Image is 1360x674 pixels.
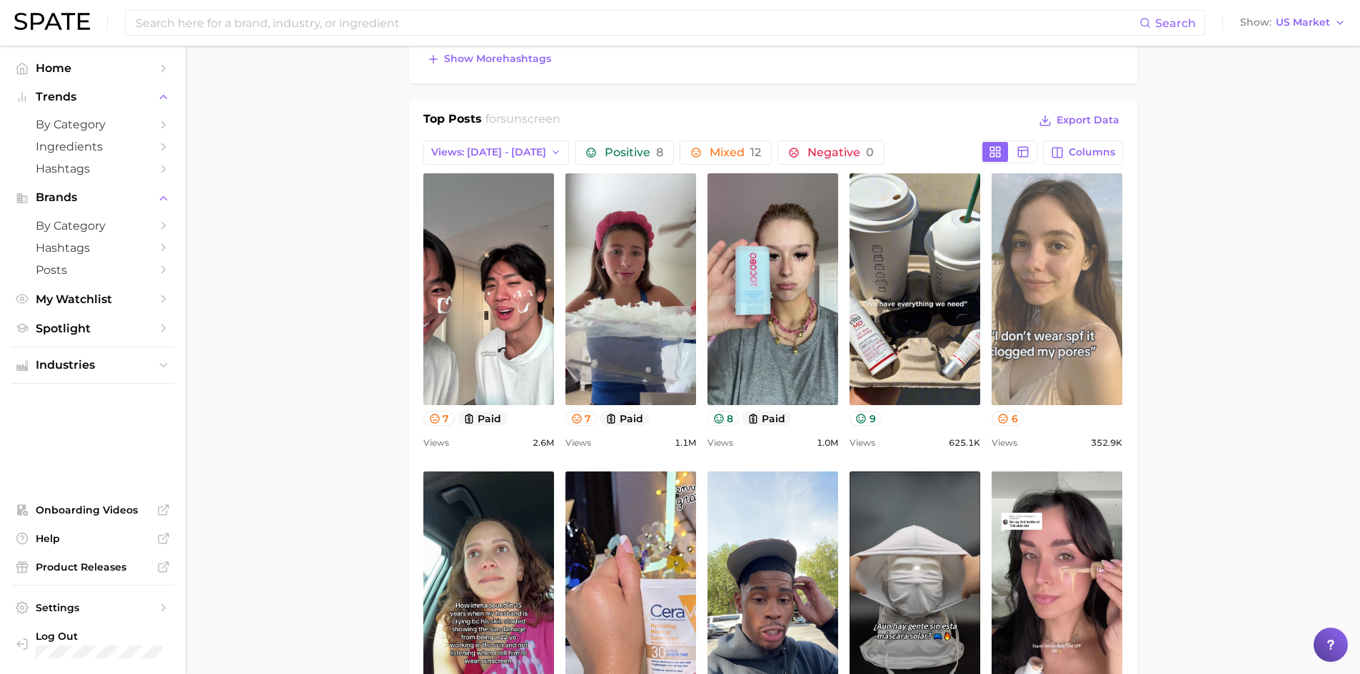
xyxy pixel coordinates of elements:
[1069,146,1115,158] span: Columns
[500,112,560,126] span: sunscreen
[1091,434,1122,451] span: 352.9k
[11,288,174,310] a: My Watchlist
[707,411,740,426] button: 8
[423,434,449,451] span: Views
[656,145,663,159] span: 8
[36,630,163,643] span: Log Out
[600,411,649,426] button: paid
[533,434,554,451] span: 2.6m
[675,434,696,451] span: 1.1m
[36,162,150,175] span: Hashtags
[134,11,1139,35] input: Search here for a brand, industry, or ingredient
[866,145,874,159] span: 0
[710,147,761,158] span: Mixed
[36,263,150,277] span: Posts
[1276,19,1330,26] span: US Market
[36,322,150,335] span: Spotlight
[36,219,150,233] span: by Category
[11,317,174,339] a: Spotlight
[992,411,1024,426] button: 6
[11,237,174,259] a: Hashtags
[36,191,150,204] span: Brands
[11,113,174,136] a: by Category
[36,61,150,75] span: Home
[1057,114,1119,126] span: Export Data
[11,528,174,549] a: Help
[817,434,838,451] span: 1.0m
[36,601,150,614] span: Settings
[423,49,555,69] button: Show morehashtags
[11,215,174,237] a: by Category
[11,158,174,180] a: Hashtags
[11,187,174,208] button: Brands
[605,147,663,158] span: Positive
[11,556,174,578] a: Product Releases
[11,86,174,108] button: Trends
[423,141,570,165] button: Views: [DATE] - [DATE]
[1043,141,1122,165] button: Columns
[742,411,791,426] button: paid
[1035,111,1122,131] button: Export Data
[431,146,546,158] span: Views: [DATE] - [DATE]
[14,13,90,30] img: SPATE
[750,145,761,159] span: 12
[11,136,174,158] a: Ingredients
[36,118,150,131] span: by Category
[1240,19,1271,26] span: Show
[807,147,874,158] span: Negative
[423,411,455,426] button: 7
[36,241,150,255] span: Hashtags
[11,626,174,663] a: Log out. Currently logged in with e-mail marmoren@estee.com.
[1155,16,1196,30] span: Search
[707,434,733,451] span: Views
[458,411,507,426] button: paid
[565,411,598,426] button: 7
[36,292,150,306] span: My Watchlist
[1236,14,1349,32] button: ShowUS Market
[11,354,174,376] button: Industries
[11,499,174,521] a: Onboarding Videos
[423,111,482,132] h1: Top Posts
[36,561,150,573] span: Product Releases
[11,259,174,281] a: Posts
[850,434,875,451] span: Views
[992,434,1017,451] span: Views
[565,434,591,451] span: Views
[11,57,174,79] a: Home
[485,111,560,132] h2: for
[949,434,980,451] span: 625.1k
[36,91,150,103] span: Trends
[36,359,150,372] span: Industries
[444,53,551,65] span: Show more hashtags
[36,532,150,545] span: Help
[36,140,150,153] span: Ingredients
[850,411,882,426] button: 9
[36,504,150,516] span: Onboarding Videos
[11,597,174,618] a: Settings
